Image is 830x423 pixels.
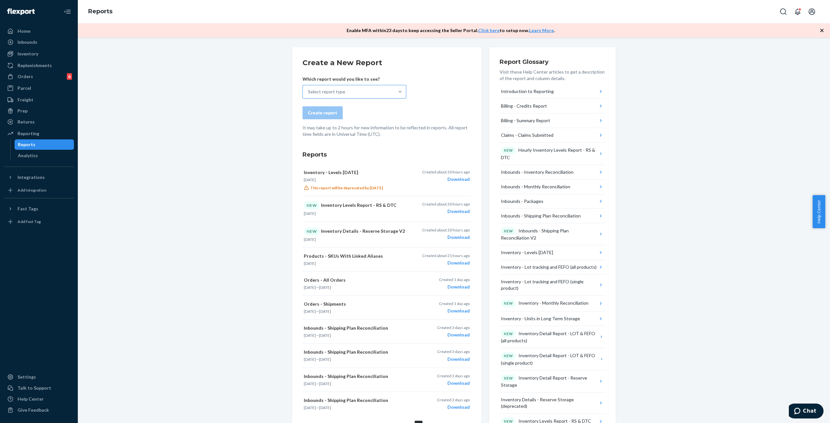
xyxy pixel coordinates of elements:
[304,381,316,386] time: [DATE]
[319,405,331,410] time: [DATE]
[422,260,470,266] div: Download
[302,106,343,119] button: Create report
[500,194,605,209] button: Inbounds - Packages
[304,169,413,176] p: Inventory - Levels [DATE]
[308,110,337,116] div: Create report
[304,261,316,266] time: [DATE]
[500,209,605,223] button: Inbounds - Shipping Plan Reconciliation
[304,227,320,235] div: NEW
[501,249,553,256] div: Inventory - Levels [DATE]
[304,405,316,410] time: [DATE]
[18,219,41,224] div: Add Fast Tag
[501,352,599,366] div: Inventory Detail Report - LOT & FEFO (single product)
[501,300,588,307] div: Inventory - Monthly Reconciliation
[304,285,316,290] time: [DATE]
[18,51,38,57] div: Inventory
[302,368,471,392] button: Inbounds - Shipping Plan Reconciliation[DATE]—[DATE]Created 3 days agoDownload
[500,393,605,414] button: Inventory Details - Reserve Storage (deprecated)
[319,309,331,314] time: [DATE]
[4,394,74,404] a: Help Center
[500,143,605,165] button: NEWHourly Inventory Levels Report - RS & DTC
[304,333,316,338] time: [DATE]
[304,227,413,235] p: Inventory Details - Reserve Storage V2
[18,130,39,137] div: Reporting
[304,349,413,355] p: Inbounds - Shipping Plan Reconciliation
[67,73,72,80] div: 6
[304,373,413,380] p: Inbounds - Shipping Plan Reconciliation
[302,272,471,296] button: Orders - All Orders[DATE]—[DATE]Created 1 day agoDownload
[504,301,513,306] p: NEW
[18,152,38,159] div: Analytics
[501,213,581,219] div: Inbounds - Shipping Plan Reconciliation
[422,208,470,215] div: Download
[501,88,554,95] div: Introduction to Reporting
[18,187,46,193] div: Add Integration
[304,201,320,209] div: NEW
[501,315,580,322] div: Inventory - Units in Long Term Storage
[18,119,35,125] div: Returns
[4,60,74,71] a: Replenishments
[478,28,500,33] a: Click here
[4,128,74,139] a: Reporting
[15,150,74,161] a: Analytics
[4,95,74,105] a: Freight
[812,195,825,228] span: Help Center
[500,296,605,311] button: NEWInventory - Monthly Reconciliation
[500,165,605,180] button: Inbounds - Inventory Reconciliation
[501,147,598,161] div: Hourly Inventory Levels Report - RS & DTC
[4,204,74,214] button: Fast Tags
[18,374,36,380] div: Settings
[302,320,471,344] button: Inbounds - Shipping Plan Reconciliation[DATE]—[DATE]Created 3 days agoDownload
[805,5,818,18] button: Open account menu
[4,172,74,182] button: Integrations
[302,344,471,368] button: Inbounds - Shipping Plan Reconciliation[DATE]—[DATE]Created 3 days agoDownload
[500,84,605,99] button: Introduction to Reporting
[304,237,316,242] time: [DATE]
[18,206,38,212] div: Fast Tags
[504,229,513,234] p: NEW
[18,28,30,34] div: Home
[304,201,413,209] p: Inventory Levels Report - RS & DTC
[4,49,74,59] a: Inventory
[500,58,605,66] h3: Report Glossary
[500,113,605,128] button: Billing - Summary Report
[304,309,316,314] time: [DATE]
[4,405,74,415] button: Give Feedback
[7,8,35,15] img: Flexport logo
[304,397,413,404] p: Inbounds - Shipping Plan Reconciliation
[88,8,113,15] a: Reports
[437,356,470,362] div: Download
[304,277,413,283] p: Orders - All Orders
[302,150,471,159] h3: Reports
[500,69,605,82] p: Visit these Help Center articles to get a description of the report and column details.
[500,99,605,113] button: Billing - Credits Report
[500,245,605,260] button: Inventory - Levels [DATE]
[504,331,513,336] p: NEW
[500,370,605,393] button: NEWInventory Detail Report - Reserve Storage
[500,180,605,194] button: Inbounds - Monthly Reconciliation
[437,349,470,354] p: Created 3 days ago
[422,201,470,207] p: Created about 20 hours ago
[319,285,331,290] time: [DATE]
[504,148,513,153] p: NEW
[4,106,74,116] a: Prep
[422,234,470,241] div: Download
[501,132,553,138] div: Claims - Claims Submitted
[439,277,470,282] p: Created 1 day ago
[501,264,597,270] div: Inventory - Lot tracking and FEFO (all products)
[18,396,44,402] div: Help Center
[789,404,824,420] iframe: Opens a widget where you can chat to one of our agents
[4,83,74,93] a: Parcel
[501,183,570,190] div: Inbounds - Monthly Reconciliation
[302,248,471,272] button: Products - SKUs With Linked Aliases[DATE]Created about 21 hours agoDownload
[18,385,51,391] div: Talk to Support
[304,405,413,410] p: —
[304,253,413,259] p: Products - SKUs With Linked Aliases
[302,124,471,137] p: It may take up to 2 hours for new information to be reflected in reports. All report time fields ...
[83,2,118,21] ol: breadcrumbs
[504,353,513,358] p: NEW
[422,253,470,258] p: Created about 21 hours ago
[319,381,331,386] time: [DATE]
[4,372,74,382] a: Settings
[437,404,470,410] div: Download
